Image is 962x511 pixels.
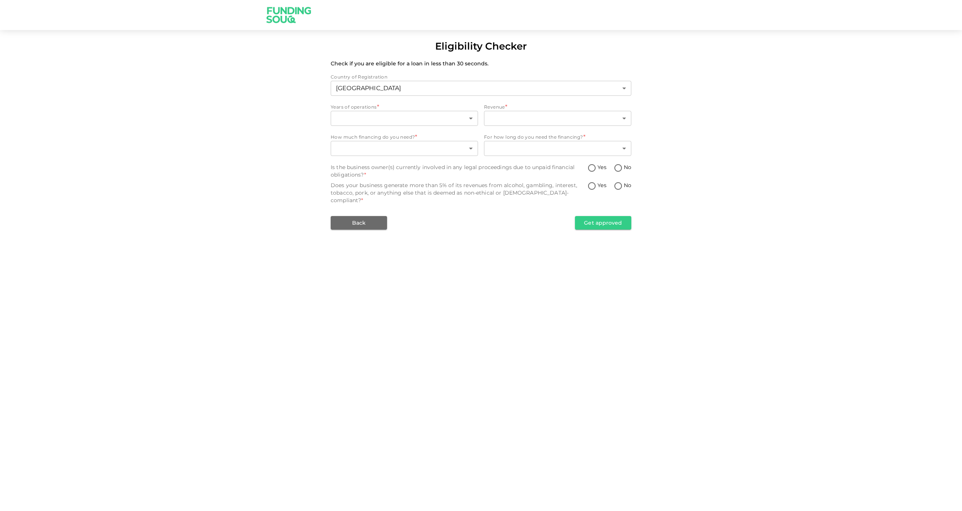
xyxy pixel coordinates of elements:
[331,134,415,140] span: How much financing do you need?
[624,181,631,189] span: No
[624,163,631,171] span: No
[331,104,377,110] span: Years of operations
[331,141,478,156] div: howMuchAmountNeeded
[597,163,606,171] span: Yes
[435,39,527,54] div: Eligibility Checker
[331,216,387,230] button: Back
[484,141,631,156] div: howLongFinancing
[331,111,478,126] div: yearsOfOperations
[331,60,631,67] p: Check if you are eligible for a loan in less than 30 seconds.
[331,181,587,204] div: Does your business generate more than 5% of its revenues from alcohol, gambling, interest, tobacc...
[331,163,587,178] div: Is the business owner(s) currently involved in any legal proceedings due to unpaid financial obli...
[484,104,505,110] span: Revenue
[331,81,631,96] div: countryOfRegistration
[575,216,631,230] button: Get approved
[484,134,583,140] span: For how long do you need the financing?
[597,181,606,189] span: Yes
[484,111,631,126] div: revenue
[331,74,387,80] span: Country of Registration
